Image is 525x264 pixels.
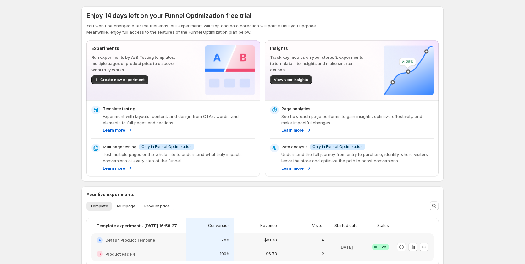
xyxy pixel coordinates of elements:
p: See how each page performs to gain insights, optimize effectively, and make impactful changes [281,113,434,126]
p: Track key metrics on your stores & experiments to turn data into insights and make smarter actions [270,54,363,73]
p: Revenue [260,223,277,228]
span: Only in Funnel Optimization [312,144,363,149]
p: Experiment with layouts, content, and design from CTAs, words, and elements to full pages and sec... [103,113,255,126]
p: Learn more [281,127,304,133]
p: $6.73 [266,251,277,256]
h2: Product Page 4 [105,251,135,257]
img: Insights [384,45,434,95]
span: Live [379,245,386,250]
p: $51.78 [264,238,277,243]
h2: Default Product Template [105,237,155,243]
p: Status [377,223,389,228]
p: Started date [334,223,358,228]
p: 75% [221,238,230,243]
button: View your insights [270,75,312,84]
a: Learn more [281,127,311,133]
p: Experiments [91,45,185,52]
a: Learn more [103,127,133,133]
p: Meanwhile, enjoy full access to the features of the Funnel Optimization plan below. [86,29,439,35]
button: Search and filter results [430,201,439,210]
p: Page analytics [281,106,310,112]
p: 2 [322,251,324,256]
span: Enjoy 14 days left on your Funnel Optimization free trial [86,12,251,19]
span: View your insights [274,77,308,82]
p: Run experiments by A/B Testing templates, multiple pages or product price to discover what truly ... [91,54,185,73]
p: Test multiple pages or the whole site to understand what truly impacts conversions at every step ... [103,151,255,164]
p: Multipage testing [103,144,136,150]
img: Experiments [205,45,255,95]
span: Create new experiment [100,77,145,82]
p: Template testing [103,106,135,112]
p: Template experiment - [DATE] 16:58:37 [97,223,177,229]
p: Learn more [103,165,125,171]
span: Product price [144,204,170,209]
p: [DATE] [339,244,353,250]
h2: B [98,252,101,256]
h3: Your live experiments [86,191,135,198]
p: Conversion [208,223,230,228]
a: Learn more [281,165,311,171]
span: Only in Funnel Optimization [141,144,192,149]
p: Learn more [103,127,125,133]
p: You won't be charged after the trial ends, but experiments will stop and data collection will pau... [86,23,439,29]
button: Create new experiment [91,75,148,84]
p: Understand the full journey from entry to purchase, identify where visitors leave the store and o... [281,151,434,164]
p: 100% [220,251,230,256]
span: Template [90,204,108,209]
p: 4 [322,238,324,243]
p: Insights [270,45,363,52]
p: Visitor [312,223,324,228]
a: Learn more [103,165,133,171]
h2: A [98,238,101,242]
span: Multipage [117,204,135,209]
p: Path analysis [281,144,307,150]
p: Learn more [281,165,304,171]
